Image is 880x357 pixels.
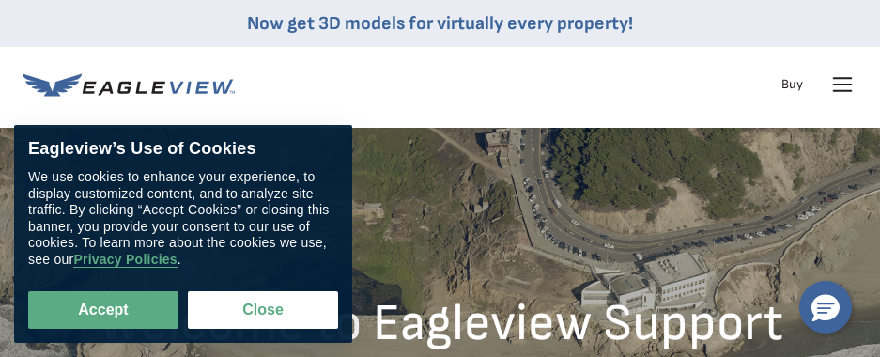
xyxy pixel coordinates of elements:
a: Now get 3D models for virtually every property! [247,12,633,35]
button: Accept [28,291,178,329]
div: Eagleview’s Use of Cookies [28,139,338,160]
div: We use cookies to enhance your experience, to display customized content, and to analyze site tra... [28,169,338,268]
h2: Welcome to Eagleview Support [98,298,783,349]
a: Buy [781,76,803,93]
button: Hello, have a question? Let’s chat. [799,281,852,334]
button: Close [188,291,338,329]
a: Privacy Policies [73,252,177,268]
